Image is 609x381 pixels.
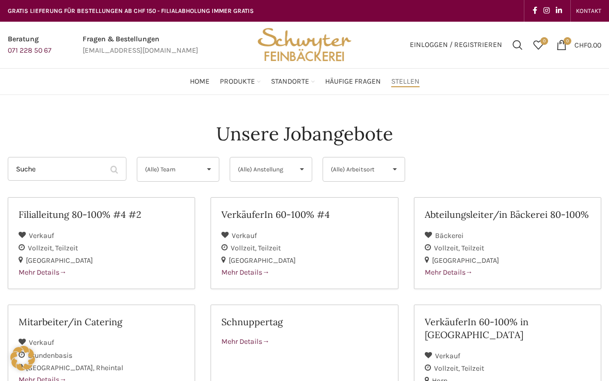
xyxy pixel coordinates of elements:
[8,34,52,57] a: Infobox link
[271,71,315,92] a: Standorte
[325,77,381,87] span: Häufige Fragen
[211,197,398,289] a: VerkäuferIn 60-100% #4 Verkauf Vollzeit Teilzeit [GEOGRAPHIC_DATA] Mehr Details
[19,315,184,328] h2: Mitarbeiter/in Catering
[231,244,258,252] span: Vollzeit
[385,157,405,181] span: ▾
[19,208,184,221] h2: Filialleitung 80-100% #4 #2
[435,231,463,240] span: Bäckerei
[507,35,528,55] a: Suchen
[199,157,219,181] span: ▾
[258,244,281,252] span: Teilzeit
[435,352,460,360] span: Verkauf
[528,35,549,55] a: 0
[220,71,261,92] a: Produkte
[540,4,553,18] a: Instagram social link
[461,244,484,252] span: Teilzeit
[574,40,601,49] bdi: 0.00
[254,22,355,68] img: Bäckerei Schwyter
[553,4,565,18] a: Linkedin social link
[425,268,473,277] span: Mehr Details
[434,244,461,252] span: Vollzeit
[190,71,210,92] a: Home
[19,268,67,277] span: Mehr Details
[221,337,269,346] span: Mehr Details
[271,77,309,87] span: Standorte
[221,208,387,221] h2: VerkäuferIn 60-100% #4
[232,231,257,240] span: Verkauf
[391,77,420,87] span: Stellen
[221,268,269,277] span: Mehr Details
[8,7,254,14] span: GRATIS LIEFERUNG FÜR BESTELLUNGEN AB CHF 150 - FILIALABHOLUNG IMMER GRATIS
[425,315,590,341] h2: VerkäuferIn 60-100% in [GEOGRAPHIC_DATA]
[221,315,387,328] h2: Schnuppertag
[254,40,355,49] a: Site logo
[576,7,601,14] span: KONTAKT
[391,71,420,92] a: Stellen
[145,157,194,181] span: (Alle) Team
[220,77,255,87] span: Produkte
[26,363,96,372] span: [GEOGRAPHIC_DATA]
[28,351,72,360] span: Stundenbasis
[564,37,571,45] span: 0
[28,244,55,252] span: Vollzeit
[405,35,507,55] a: Einloggen / Registrieren
[26,256,93,265] span: [GEOGRAPHIC_DATA]
[410,41,502,49] span: Einloggen / Registrieren
[55,244,78,252] span: Teilzeit
[425,208,590,221] h2: Abteilungsleiter/in Bäckerei 80-100%
[216,121,393,147] h4: Unsere Jobangebote
[325,71,381,92] a: Häufige Fragen
[528,35,549,55] div: Meine Wunschliste
[571,1,606,21] div: Secondary navigation
[83,34,198,57] a: Infobox link
[3,71,606,92] div: Main navigation
[229,256,296,265] span: [GEOGRAPHIC_DATA]
[292,157,312,181] span: ▾
[8,197,195,289] a: Filialleitung 80-100% #4 #2 Verkauf Vollzeit Teilzeit [GEOGRAPHIC_DATA] Mehr Details
[96,363,123,372] span: Rheintal
[576,1,601,21] a: KONTAKT
[29,231,54,240] span: Verkauf
[238,157,287,181] span: (Alle) Anstellung
[574,40,587,49] span: CHF
[190,77,210,87] span: Home
[530,4,540,18] a: Facebook social link
[414,197,601,289] a: Abteilungsleiter/in Bäckerei 80-100% Bäckerei Vollzeit Teilzeit [GEOGRAPHIC_DATA] Mehr Details
[540,37,548,45] span: 0
[434,364,461,373] span: Vollzeit
[461,364,484,373] span: Teilzeit
[551,35,606,55] a: 0 CHF0.00
[432,256,499,265] span: [GEOGRAPHIC_DATA]
[8,157,126,181] input: Suche
[331,157,380,181] span: (Alle) Arbeitsort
